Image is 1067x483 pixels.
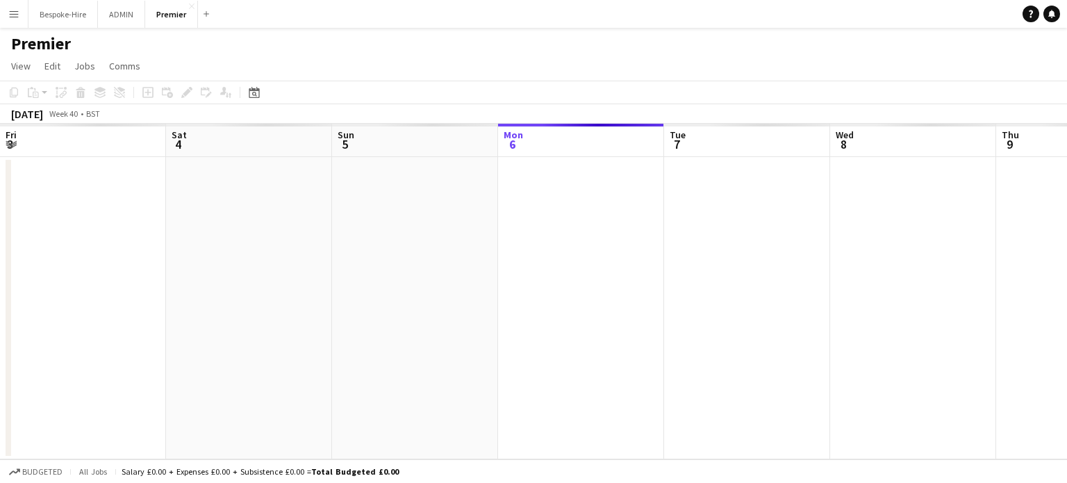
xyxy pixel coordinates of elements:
span: Sat [172,129,187,141]
span: Edit [44,60,60,72]
span: Mon [504,129,523,141]
span: Budgeted [22,467,63,477]
button: Premier [145,1,198,28]
span: 6 [502,136,523,152]
a: Comms [104,57,146,75]
span: Sun [338,129,354,141]
a: View [6,57,36,75]
span: Total Budgeted £0.00 [311,466,399,477]
span: 8 [834,136,854,152]
span: 4 [169,136,187,152]
span: 5 [336,136,354,152]
span: 3 [3,136,17,152]
span: Thu [1002,129,1019,141]
button: Budgeted [7,464,65,480]
span: Jobs [74,60,95,72]
div: Salary £0.00 + Expenses £0.00 + Subsistence £0.00 = [122,466,399,477]
span: Fri [6,129,17,141]
span: View [11,60,31,72]
span: 7 [668,136,686,152]
span: Comms [109,60,140,72]
div: [DATE] [11,107,43,121]
button: Bespoke-Hire [28,1,98,28]
span: Wed [836,129,854,141]
a: Edit [39,57,66,75]
span: 9 [1000,136,1019,152]
button: ADMIN [98,1,145,28]
span: Tue [670,129,686,141]
div: BST [86,108,100,119]
span: Week 40 [46,108,81,119]
span: All jobs [76,466,110,477]
a: Jobs [69,57,101,75]
h1: Premier [11,33,71,54]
